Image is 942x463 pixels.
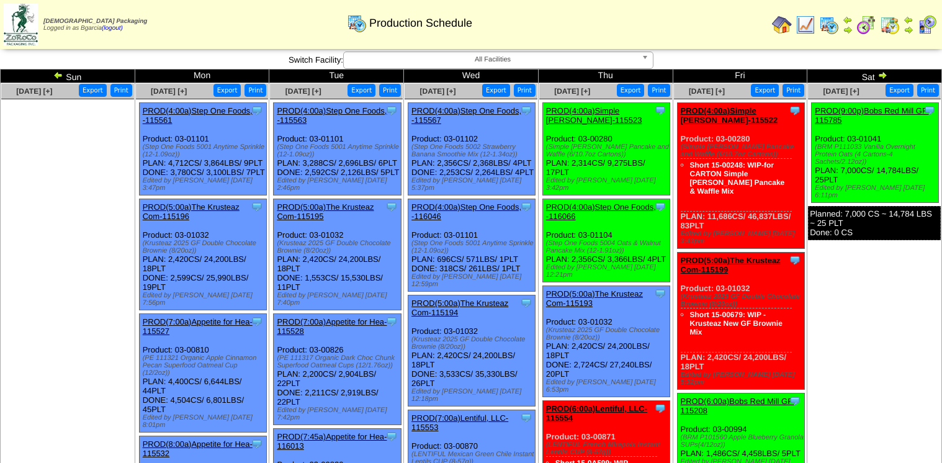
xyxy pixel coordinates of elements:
[277,432,387,451] a: PROD(7:45a)Appetite for Hea-116013
[815,184,938,199] div: Edited by [PERSON_NAME] [DATE] 6:11pm
[546,289,643,308] a: PROD(5:00a)The Krusteaz Com-115193
[681,371,804,386] div: Edited by [PERSON_NAME] [DATE] 5:32pm
[617,84,645,97] button: Export
[807,70,942,83] td: Sat
[673,70,807,83] td: Fri
[648,84,670,97] button: Print
[689,87,725,96] span: [DATE] [+]
[546,379,670,393] div: Edited by [PERSON_NAME] [DATE] 6:53pm
[135,70,269,83] td: Mon
[681,230,804,245] div: Edited by [PERSON_NAME] [DATE] 3:43pm
[277,143,400,158] div: (Step One Foods 5001 Anytime Sprinkle (12-1.09oz))
[690,310,783,336] a: Short 15-00679: WIP - Krusteaz New GF Brownie Mix
[789,395,801,407] img: Tooltip
[277,177,400,192] div: Edited by [PERSON_NAME] [DATE] 2:46pm
[546,326,670,341] div: (Krusteaz 2025 GF Double Chocolate Brownie (8/20oz))
[251,200,263,213] img: Tooltip
[151,87,187,96] a: [DATE] [+]
[285,87,321,96] span: [DATE] [+]
[411,336,535,351] div: (Krusteaz 2025 GF Double Chocolate Brownie (8/20oz))
[815,143,938,166] div: (BRM P111033 Vanilla Overnight Protein Oats (4 Cartons-4 Sachets/2.12oz))
[102,25,123,32] a: (logout)
[796,15,815,35] img: line_graph.gif
[904,15,913,25] img: arrowleft.gif
[808,206,941,240] div: Planned: 7,000 CS ~ 14,784 LBS ~ 25 PLT Done: 0 CS
[251,438,263,450] img: Tooltip
[654,402,666,415] img: Tooltip
[411,388,535,403] div: Edited by [PERSON_NAME] [DATE] 12:18pm
[143,177,266,192] div: Edited by [PERSON_NAME] [DATE] 3:47pm
[843,15,853,25] img: arrowleft.gif
[546,143,670,158] div: (Simple [PERSON_NAME] Pancake and Waffle (6/10.7oz Cartons))
[349,52,637,67] span: All Facilities
[274,314,401,425] div: Product: 03-00826 PLAN: 2,200CS / 2,904LBS / 22PLT DONE: 2,211CS / 2,919LBS / 22PLT
[681,293,804,308] div: (Krusteaz 2025 GF Double Chocolate Brownie (8/20oz))
[789,254,801,266] img: Tooltip
[277,354,400,369] div: (PE 111317 Organic Dark Choc Chunk Superfood Oatmeal Cups (12/1.76oz))
[369,17,472,30] span: Production Schedule
[546,264,670,279] div: Edited by [PERSON_NAME] [DATE] 12:21pm
[251,315,263,328] img: Tooltip
[877,70,887,80] img: arrowright.gif
[4,4,38,45] img: zoroco-logo-small.webp
[1,70,135,83] td: Sun
[347,13,367,33] img: calendarprod.gif
[681,106,778,125] a: PROD(4:00a)Simple [PERSON_NAME]-115522
[917,15,937,35] img: calendarcustomer.gif
[654,104,666,117] img: Tooltip
[411,177,535,192] div: Edited by [PERSON_NAME] [DATE] 5:37pm
[411,240,535,254] div: (Step One Foods 5001 Anytime Sprinkle (12-1.09oz))
[274,199,401,310] div: Product: 03-01032 PLAN: 2,420CS / 24,200LBS / 18PLT DONE: 1,553CS / 15,530LBS / 11PLT
[277,202,374,221] a: PROD(5:00a)The Krusteaz Com-115195
[277,317,387,336] a: PROD(7:00a)Appetite for Hea-115528
[789,104,801,117] img: Tooltip
[751,84,779,97] button: Export
[143,317,253,336] a: PROD(7:00a)Appetite for Hea-115527
[411,273,535,288] div: Edited by [PERSON_NAME] [DATE] 12:59pm
[520,104,532,117] img: Tooltip
[408,295,536,407] div: Product: 03-01032 PLAN: 2,420CS / 24,200LBS / 18PLT DONE: 3,533CS / 35,330LBS / 26PLT
[856,15,876,35] img: calendarblend.gif
[404,70,539,83] td: Wed
[546,202,656,221] a: PROD(4:00a)Step One Foods, -116066
[546,441,670,456] div: (LENTIFUL French Mirepoix Instant Lentils CUP (8-57g))
[385,315,398,328] img: Tooltip
[143,414,266,429] div: Edited by [PERSON_NAME] [DATE] 8:01pm
[654,287,666,300] img: Tooltip
[520,297,532,309] img: Tooltip
[542,103,670,196] div: Product: 03-00280 PLAN: 2,314CS / 9,275LBS / 17PLT
[277,292,400,307] div: Edited by [PERSON_NAME] [DATE] 7:40pm
[277,106,387,125] a: PROD(4:00a)Step One Foods, -115563
[385,430,398,443] img: Tooltip
[654,200,666,213] img: Tooltip
[554,87,590,96] span: [DATE] [+]
[823,87,859,96] a: [DATE] [+]
[677,253,804,390] div: Product: 03-01032 PLAN: 2,420CS / 24,200LBS / 18PLT
[143,143,266,158] div: (Step One Foods 5001 Anytime Sprinkle (12-1.09oz))
[843,25,853,35] img: arrowright.gif
[546,177,670,192] div: Edited by [PERSON_NAME] [DATE] 3:42pm
[277,407,400,421] div: Edited by [PERSON_NAME] [DATE] 7:42pm
[213,84,241,97] button: Export
[143,292,266,307] div: Edited by [PERSON_NAME] [DATE] 7:56pm
[923,104,936,117] img: Tooltip
[408,103,536,196] div: Product: 03-01102 PLAN: 2,356CS / 2,368LBS / 4PLT DONE: 2,253CS / 2,264LBS / 4PLT
[783,84,804,97] button: Print
[408,199,536,292] div: Product: 03-01101 PLAN: 696CS / 571LBS / 1PLT DONE: 318CS / 261LBS / 1PLT
[411,202,521,221] a: PROD(4:00a)Step One Foods, -116046
[79,84,107,97] button: Export
[819,15,839,35] img: calendarprod.gif
[43,18,147,32] span: Logged in as Bgarcia
[482,84,510,97] button: Export
[419,87,455,96] span: [DATE] [+]
[904,25,913,35] img: arrowright.gif
[546,240,670,254] div: (Step One Foods 5004 Oats & Walnut Pancake Mix (12-1.91oz))
[681,434,804,449] div: (BRM P101560 Apple Blueberry Granola SUPs(4/12oz))
[886,84,913,97] button: Export
[677,103,804,249] div: Product: 03-00280 PLAN: 11,686CS / 46,837LBS / 83PLT
[143,439,253,458] a: PROD(8:00a)Appetite for Hea-115532
[244,84,266,97] button: Print
[514,84,536,97] button: Print
[143,354,266,377] div: (PE 111321 Organic Apple Cinnamon Pecan Superfood Oatmeal Cup (12/2oz))
[53,70,63,80] img: arrowleft.gif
